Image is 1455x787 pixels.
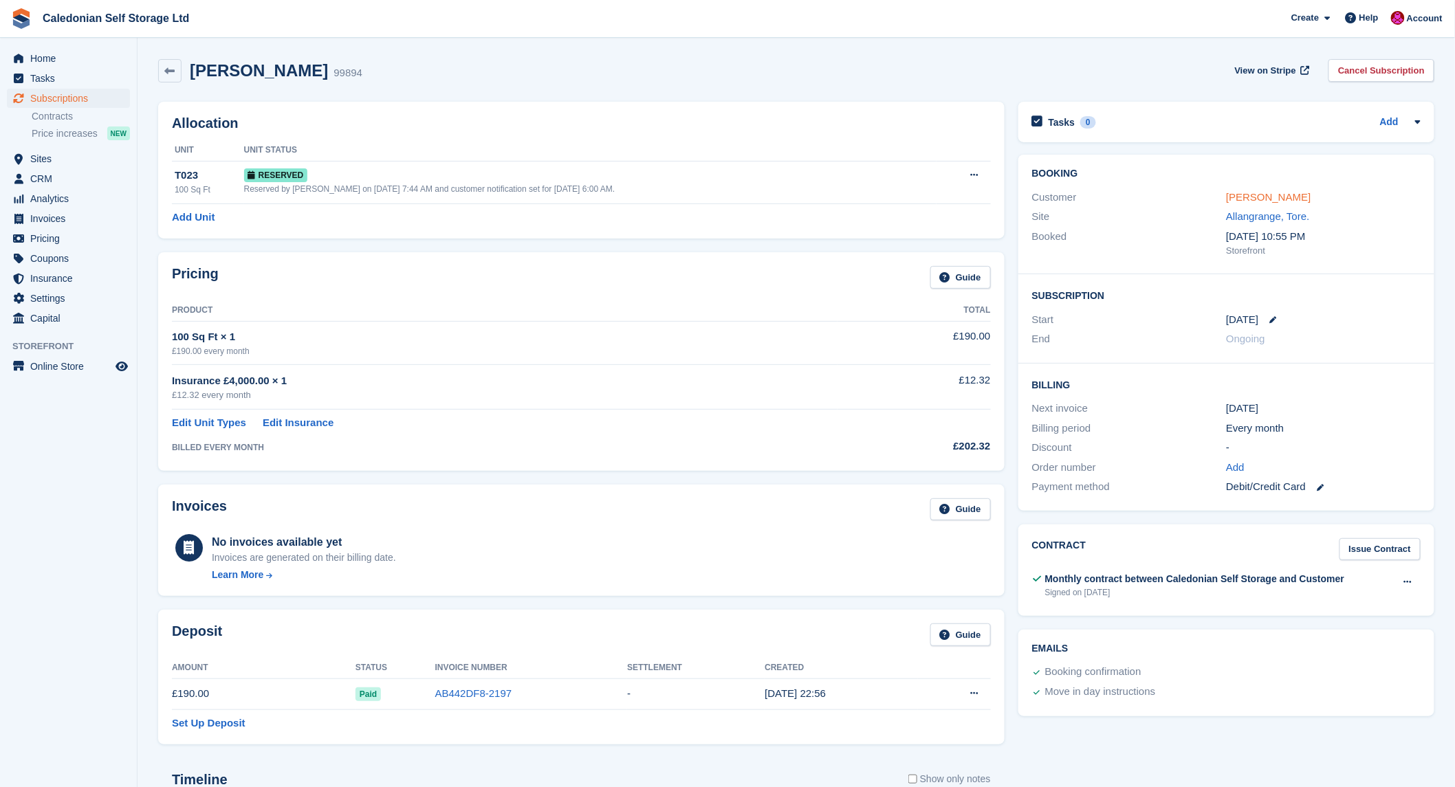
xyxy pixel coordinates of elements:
[172,716,245,731] a: Set Up Deposit
[212,551,396,565] div: Invoices are generated on their billing date.
[1359,11,1379,25] span: Help
[30,149,113,168] span: Sites
[212,534,396,551] div: No invoices available yet
[30,49,113,68] span: Home
[7,249,130,268] a: menu
[1032,168,1421,179] h2: Booking
[1226,210,1309,222] a: Allangrange, Tore.
[172,210,215,225] a: Add Unit
[1032,288,1421,302] h2: Subscription
[435,657,628,679] th: Invoice Number
[7,309,130,328] a: menu
[30,189,113,208] span: Analytics
[1032,377,1421,391] h2: Billing
[627,678,765,709] td: -
[172,329,838,345] div: 100 Sq Ft × 1
[908,772,917,786] input: Show only notes
[7,69,130,88] a: menu
[1328,59,1434,82] a: Cancel Subscription
[1032,460,1227,476] div: Order number
[7,289,130,308] a: menu
[172,115,991,131] h2: Allocation
[1226,229,1421,245] div: [DATE] 10:55 PM
[30,249,113,268] span: Coupons
[32,127,98,140] span: Price increases
[172,345,838,357] div: £190.00 every month
[1226,401,1421,417] div: [DATE]
[1045,586,1345,599] div: Signed on [DATE]
[244,183,937,195] div: Reserved by [PERSON_NAME] on [DATE] 7:44 AM and customer notification set for [DATE] 6:00 AM.
[930,498,991,521] a: Guide
[1032,401,1227,417] div: Next invoice
[37,7,195,30] a: Caledonian Self Storage Ltd
[930,623,991,646] a: Guide
[1235,64,1296,78] span: View on Stripe
[212,568,396,582] a: Learn More
[1032,479,1227,495] div: Payment method
[172,441,838,454] div: BILLED EVERY MONTH
[30,229,113,248] span: Pricing
[212,568,263,582] div: Learn More
[355,657,435,679] th: Status
[172,657,355,679] th: Amount
[1226,244,1421,258] div: Storefront
[1226,191,1311,203] a: [PERSON_NAME]
[172,678,355,709] td: £190.00
[113,358,130,375] a: Preview store
[175,168,244,184] div: T023
[838,365,991,410] td: £12.32
[32,110,130,123] a: Contracts
[765,657,918,679] th: Created
[930,266,991,289] a: Guide
[1032,190,1227,206] div: Customer
[1407,12,1443,25] span: Account
[172,266,219,289] h2: Pricing
[7,357,130,376] a: menu
[7,269,130,288] a: menu
[7,229,130,248] a: menu
[11,8,32,29] img: stora-icon-8386f47178a22dfd0bd8f6a31ec36ba5ce8667c1dd55bd0f319d3a0aa187defe.svg
[1032,331,1227,347] div: End
[627,657,765,679] th: Settlement
[30,309,113,328] span: Capital
[908,772,991,786] label: Show only notes
[1045,684,1156,700] div: Move in day instructions
[1032,643,1421,654] h2: Emails
[1226,479,1421,495] div: Debit/Credit Card
[1226,312,1258,328] time: 2025-08-25 23:00:00 UTC
[7,169,130,188] a: menu
[838,300,991,322] th: Total
[1226,333,1265,344] span: Ongoing
[30,269,113,288] span: Insurance
[838,321,991,364] td: £190.00
[333,65,362,81] div: 99894
[7,149,130,168] a: menu
[1226,440,1421,456] div: -
[7,209,130,228] a: menu
[7,189,130,208] a: menu
[172,388,838,402] div: £12.32 every month
[32,126,130,141] a: Price increases NEW
[838,439,991,454] div: £202.32
[263,415,333,431] a: Edit Insurance
[435,687,512,699] a: AB442DF8-2197
[1391,11,1405,25] img: Donald Mathieson
[30,289,113,308] span: Settings
[1032,538,1086,561] h2: Contract
[1229,59,1313,82] a: View on Stripe
[172,300,838,322] th: Product
[7,49,130,68] a: menu
[30,89,113,108] span: Subscriptions
[175,184,244,196] div: 100 Sq Ft
[30,357,113,376] span: Online Store
[1032,312,1227,328] div: Start
[1045,572,1345,586] div: Monthly contract between Caledonian Self Storage and Customer
[1032,209,1227,225] div: Site
[1080,116,1096,129] div: 0
[172,623,222,646] h2: Deposit
[190,61,328,80] h2: [PERSON_NAME]
[355,687,381,701] span: Paid
[1032,440,1227,456] div: Discount
[172,498,227,521] h2: Invoices
[30,209,113,228] span: Invoices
